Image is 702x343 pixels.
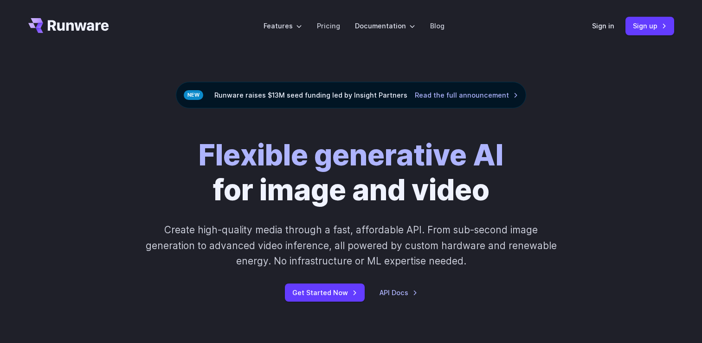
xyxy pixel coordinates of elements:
label: Features [264,20,302,31]
a: Sign in [592,20,614,31]
label: Documentation [355,20,415,31]
p: Create high-quality media through a fast, affordable API. From sub-second image generation to adv... [144,222,558,269]
a: Blog [430,20,444,31]
a: Sign up [625,17,674,35]
a: Go to / [28,18,109,33]
h1: for image and video [199,138,503,207]
a: API Docs [380,287,418,298]
a: Get Started Now [285,284,365,302]
a: Read the full announcement [415,90,518,100]
strong: Flexible generative AI [199,138,503,172]
a: Pricing [317,20,340,31]
div: Runware raises $13M seed funding led by Insight Partners [176,82,526,108]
